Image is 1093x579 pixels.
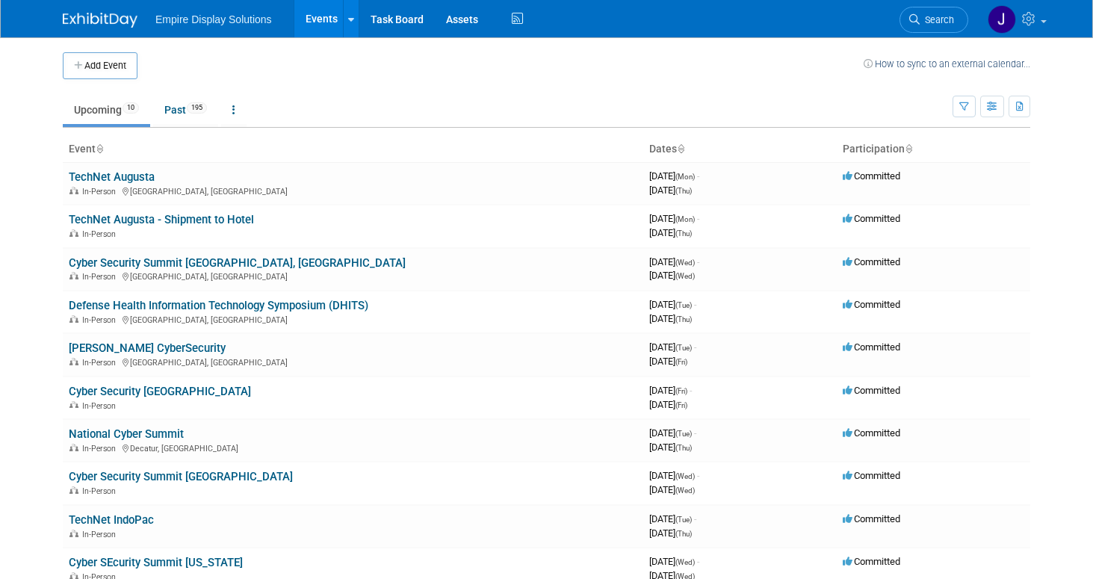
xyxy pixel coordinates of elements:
[675,358,687,366] span: (Fri)
[82,315,120,325] span: In-Person
[649,513,696,524] span: [DATE]
[63,137,643,162] th: Event
[649,356,687,367] span: [DATE]
[63,13,137,28] img: ExhibitDay
[675,444,692,452] span: (Thu)
[69,486,78,494] img: In-Person Event
[69,272,78,279] img: In-Person Event
[155,13,272,25] span: Empire Display Solutions
[69,356,637,368] div: [GEOGRAPHIC_DATA], [GEOGRAPHIC_DATA]
[843,470,900,481] span: Committed
[69,385,251,398] a: Cyber Security [GEOGRAPHIC_DATA]
[677,143,684,155] a: Sort by Start Date
[82,486,120,496] span: In-Person
[82,401,120,411] span: In-Person
[649,385,692,396] span: [DATE]
[69,170,155,184] a: TechNet Augusta
[920,14,954,25] span: Search
[69,401,78,409] img: In-Person Event
[649,313,692,324] span: [DATE]
[675,430,692,438] span: (Tue)
[675,486,695,495] span: (Wed)
[82,229,120,239] span: In-Person
[675,173,695,181] span: (Mon)
[843,170,900,182] span: Committed
[69,270,637,282] div: [GEOGRAPHIC_DATA], [GEOGRAPHIC_DATA]
[649,527,692,539] span: [DATE]
[69,341,226,355] a: [PERSON_NAME] CyberSecurity
[675,215,695,223] span: (Mon)
[63,96,150,124] a: Upcoming10
[69,513,154,527] a: TechNet IndoPac
[843,256,900,267] span: Committed
[69,185,637,196] div: [GEOGRAPHIC_DATA], [GEOGRAPHIC_DATA]
[69,530,78,537] img: In-Person Event
[694,513,696,524] span: -
[697,256,699,267] span: -
[649,256,699,267] span: [DATE]
[697,213,699,224] span: -
[864,58,1030,69] a: How to sync to an external calendar...
[649,470,699,481] span: [DATE]
[649,399,687,410] span: [DATE]
[82,187,120,196] span: In-Person
[675,472,695,480] span: (Wed)
[900,7,968,33] a: Search
[82,530,120,539] span: In-Person
[675,515,692,524] span: (Tue)
[675,301,692,309] span: (Tue)
[694,427,696,439] span: -
[675,229,692,238] span: (Thu)
[690,385,692,396] span: -
[69,187,78,194] img: In-Person Event
[649,341,696,353] span: [DATE]
[69,442,637,453] div: Decatur, [GEOGRAPHIC_DATA]
[123,102,139,114] span: 10
[675,558,695,566] span: (Wed)
[69,256,406,270] a: Cyber Security Summit [GEOGRAPHIC_DATA], [GEOGRAPHIC_DATA]
[649,427,696,439] span: [DATE]
[187,102,207,114] span: 195
[649,227,692,238] span: [DATE]
[69,556,243,569] a: Cyber SEcurity Summit [US_STATE]
[675,258,695,267] span: (Wed)
[82,272,120,282] span: In-Person
[675,530,692,538] span: (Thu)
[69,299,368,312] a: Defense Health Information Technology Symposium (DHITS)
[649,185,692,196] span: [DATE]
[82,358,120,368] span: In-Person
[153,96,218,124] a: Past195
[675,315,692,323] span: (Thu)
[843,385,900,396] span: Committed
[694,341,696,353] span: -
[988,5,1016,34] img: Jane Paolucci
[843,513,900,524] span: Committed
[905,143,912,155] a: Sort by Participation Type
[649,484,695,495] span: [DATE]
[675,401,687,409] span: (Fri)
[649,299,696,310] span: [DATE]
[96,143,103,155] a: Sort by Event Name
[69,213,254,226] a: TechNet Augusta - Shipment to Hotel
[649,213,699,224] span: [DATE]
[63,52,137,79] button: Add Event
[697,556,699,567] span: -
[675,387,687,395] span: (Fri)
[843,213,900,224] span: Committed
[694,299,696,310] span: -
[649,556,699,567] span: [DATE]
[69,358,78,365] img: In-Person Event
[675,187,692,195] span: (Thu)
[843,427,900,439] span: Committed
[697,170,699,182] span: -
[843,299,900,310] span: Committed
[649,170,699,182] span: [DATE]
[82,444,120,453] span: In-Person
[649,442,692,453] span: [DATE]
[69,313,637,325] div: [GEOGRAPHIC_DATA], [GEOGRAPHIC_DATA]
[69,444,78,451] img: In-Person Event
[675,272,695,280] span: (Wed)
[697,470,699,481] span: -
[837,137,1030,162] th: Participation
[843,341,900,353] span: Committed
